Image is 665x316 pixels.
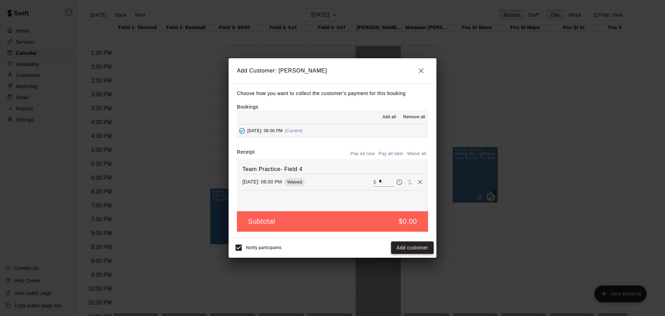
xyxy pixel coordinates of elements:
[349,148,377,159] button: Pay all now
[377,148,406,159] button: Pay all later
[237,104,258,110] label: Bookings
[403,114,425,121] span: Remove all
[248,217,275,226] h5: Subtotal
[373,179,376,186] p: $
[285,128,303,133] span: (Current)
[391,241,434,254] button: Add customer
[247,128,283,133] span: [DATE]: 06:00 PM
[242,178,282,185] p: [DATE]: 06:00 PM
[405,179,415,185] span: Waive payment
[246,245,282,250] span: Notify participants
[237,148,255,159] label: Receipt
[378,112,400,123] button: Add all
[394,179,405,185] span: Pay later
[405,148,428,159] button: Waive all
[399,217,417,226] h5: $0.00
[415,177,425,187] button: Remove
[237,125,428,137] button: Added - Collect Payment[DATE]: 06:00 PM(Current)
[400,112,428,123] button: Remove all
[229,58,436,83] h2: Add Customer: [PERSON_NAME]
[237,126,247,136] button: Added - Collect Payment
[284,179,305,185] span: Waived
[237,89,428,98] p: Choose how you want to collect the customer's payment for this booking
[242,165,423,174] h6: Team Practice- Field 4
[382,114,396,121] span: Add all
